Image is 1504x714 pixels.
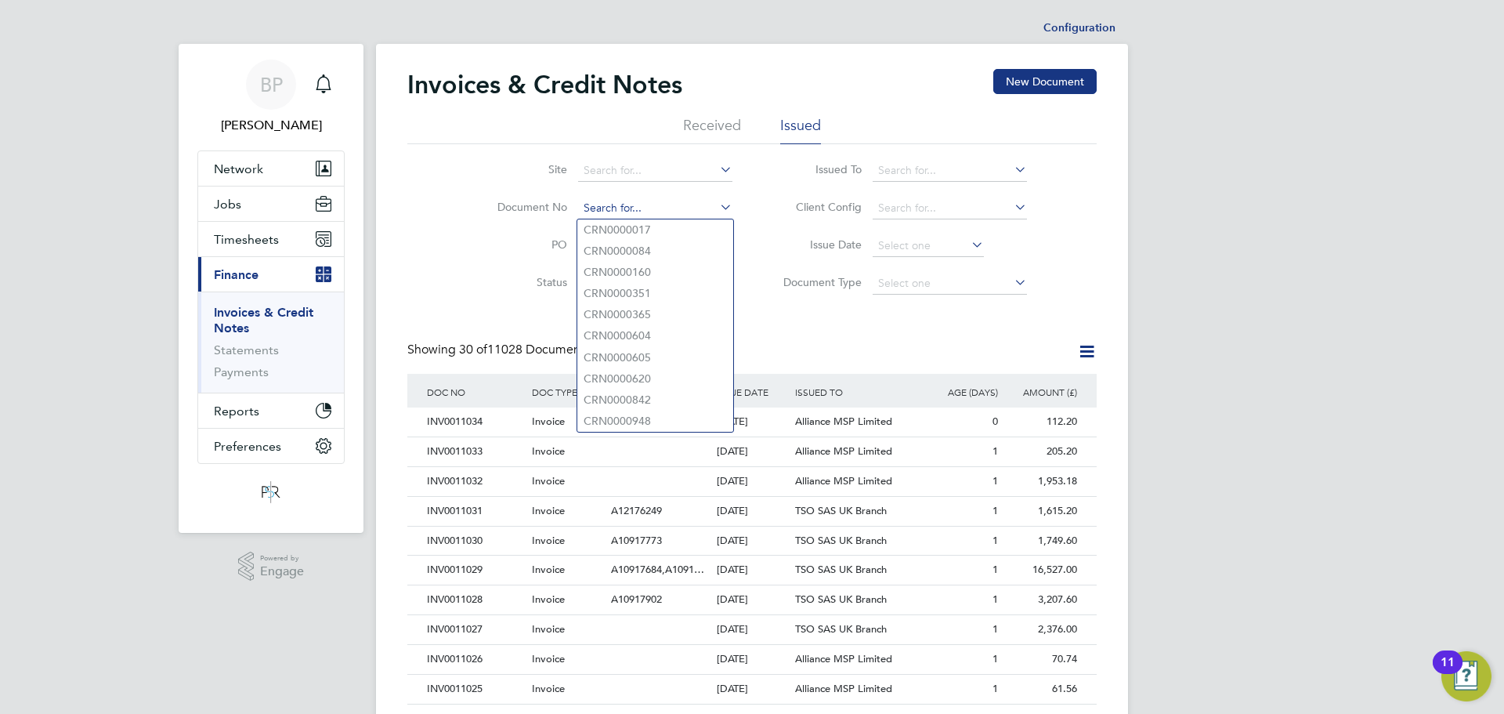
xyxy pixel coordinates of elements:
[423,645,528,674] div: INV0011026
[795,444,892,458] span: Alliance MSP Limited
[214,161,263,176] span: Network
[992,534,998,547] span: 1
[532,415,565,428] span: Invoice
[1002,437,1081,466] div: 205.20
[477,200,567,214] label: Document No
[198,151,344,186] button: Network
[577,262,733,283] li: CRN0000160
[577,390,733,411] li: CRN0000842
[772,162,862,176] label: Issued To
[611,593,662,606] span: A10917902
[780,116,821,144] li: Issued
[611,504,662,517] span: A12176249
[214,197,241,212] span: Jobs
[795,682,892,695] span: Alliance MSP Limited
[257,480,285,505] img: psrsolutions-logo-retina.png
[532,563,565,576] span: Invoice
[772,237,862,252] label: Issue Date
[713,497,792,526] div: [DATE]
[459,342,487,357] span: 30 of
[532,534,565,547] span: Invoice
[795,622,887,636] span: TSO SAS UK Branch
[1441,662,1455,683] div: 11
[198,222,344,256] button: Timesheets
[992,444,998,458] span: 1
[214,267,258,282] span: Finance
[577,241,733,262] li: CRN0000084
[528,374,607,410] div: DOC TYPE
[214,439,281,454] span: Preferences
[992,563,998,576] span: 1
[214,404,259,419] span: Reports
[683,116,741,144] li: Received
[197,480,345,505] a: Go to home page
[1441,651,1491,701] button: Open Resource Center, 11 new notifications
[577,304,733,325] li: CRN0000365
[423,467,528,496] div: INV0011032
[423,408,528,437] div: INV0011034
[713,675,792,704] div: [DATE]
[1002,497,1081,526] div: 1,615.20
[260,74,283,95] span: BP
[532,593,565,606] span: Invoice
[423,585,528,614] div: INV0011028
[992,593,998,606] span: 1
[532,622,565,636] span: Invoice
[198,187,344,221] button: Jobs
[795,504,887,517] span: TSO SAS UK Branch
[260,552,304,565] span: Powered by
[423,675,528,704] div: INV0011025
[992,682,998,695] span: 1
[992,504,998,517] span: 1
[795,415,892,428] span: Alliance MSP Limited
[577,283,733,304] li: CRN0000351
[532,682,565,695] span: Invoice
[1002,467,1081,496] div: 1,953.18
[577,219,733,241] li: CRN0000017
[795,652,892,665] span: Alliance MSP Limited
[197,60,345,135] a: BP[PERSON_NAME]
[873,160,1027,182] input: Search for...
[1002,556,1081,585] div: 16,527.00
[1002,615,1081,644] div: 2,376.00
[795,593,887,606] span: TSO SAS UK Branch
[260,565,304,578] span: Engage
[923,374,1002,410] div: AGE (DAYS)
[532,474,565,487] span: Invoice
[477,275,567,289] label: Status
[532,652,565,665] span: Invoice
[992,415,998,428] span: 0
[198,429,344,463] button: Preferences
[578,160,732,182] input: Search for...
[713,585,792,614] div: [DATE]
[423,556,528,585] div: INV0011029
[791,374,923,410] div: ISSUED TO
[795,534,887,547] span: TSO SAS UK Branch
[577,325,733,346] li: CRN0000604
[423,437,528,466] div: INV0011033
[1002,374,1081,410] div: AMOUNT (£)
[459,342,590,357] span: 11028 Documents
[713,615,792,644] div: [DATE]
[407,342,593,358] div: Showing
[713,645,792,674] div: [DATE]
[772,200,862,214] label: Client Config
[198,292,344,393] div: Finance
[713,408,792,437] div: [DATE]
[477,237,567,252] label: PO
[1002,675,1081,704] div: 61.56
[611,534,662,547] span: A10917773
[198,257,344,292] button: Finance
[577,347,733,368] li: CRN0000605
[407,69,682,100] h2: Invoices & Credit Notes
[577,411,733,432] li: CRN0000948
[992,652,998,665] span: 1
[992,474,998,487] span: 1
[1002,527,1081,556] div: 1,749.60
[1002,645,1081,674] div: 70.74
[238,552,305,582] a: Powered byEngage
[578,198,732,219] input: Search for...
[532,444,565,458] span: Invoice
[713,556,792,585] div: [DATE]
[214,232,279,247] span: Timesheets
